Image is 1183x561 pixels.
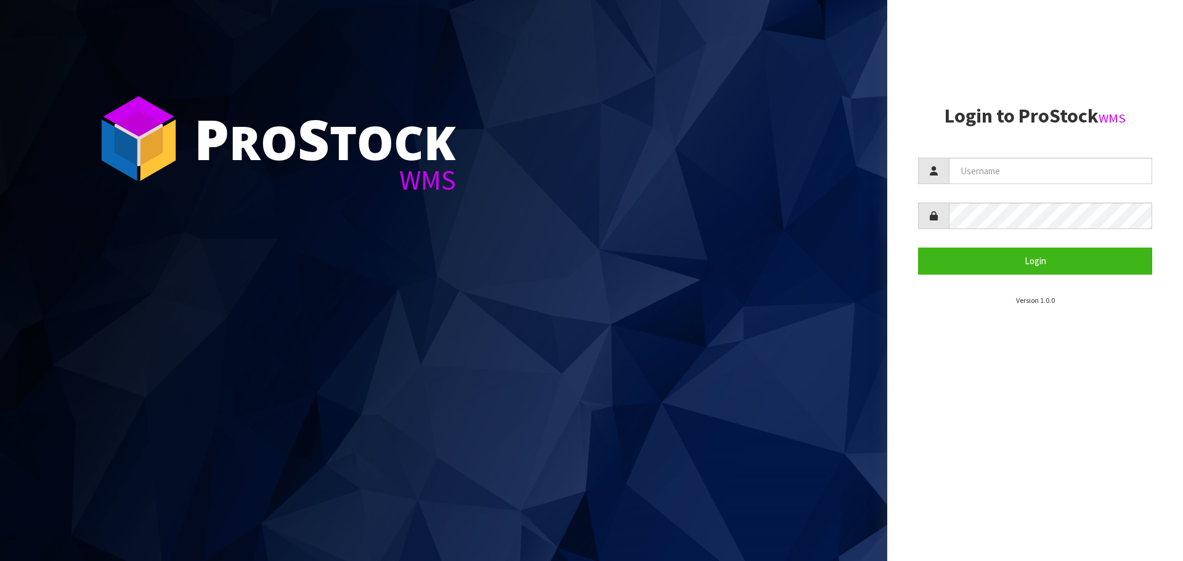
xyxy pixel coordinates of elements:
[1016,296,1055,305] small: Version 1.0.0
[1099,110,1126,126] small: WMS
[298,101,330,176] span: S
[92,92,185,185] img: ProStock Cube
[194,166,456,194] div: WMS
[918,105,1152,127] h2: Login to ProStock
[918,248,1152,274] button: Login
[949,158,1152,184] input: Username
[194,101,229,176] span: P
[194,111,456,166] div: ro tock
